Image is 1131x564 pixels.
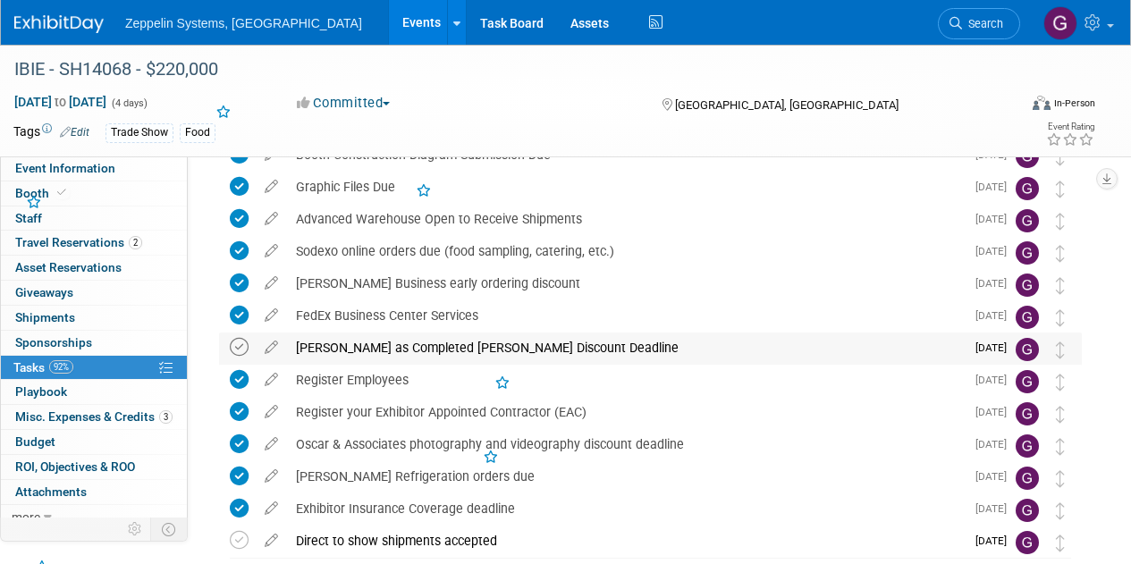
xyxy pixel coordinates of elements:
a: edit [256,468,287,484]
a: edit [256,372,287,388]
span: [DATE] [975,277,1016,290]
span: Zeppelin Systems, [GEOGRAPHIC_DATA] [125,16,362,30]
span: Sponsorships [15,335,92,349]
span: ROI, Objectives & ROO [15,459,135,474]
span: Budget [15,434,55,449]
div: Exhibitor Insurance Coverage deadline [287,493,965,524]
a: edit [256,501,287,517]
span: 92% [49,360,73,374]
a: Giveaways [1,281,187,305]
td: Tags [13,122,89,143]
div: Direct to show shipments accepted [287,526,965,556]
span: [DATE] [975,374,1016,386]
i: Move task [1056,535,1065,551]
span: [DATE] [975,341,1016,354]
span: [DATE] [975,438,1016,450]
i: Move task [1056,309,1065,326]
div: Trade Show [106,123,173,142]
div: Event Format [937,93,1095,120]
span: [DATE] [975,470,1016,483]
span: to [52,95,69,109]
i: Move task [1056,245,1065,262]
div: Register Employees [287,365,965,395]
a: Shipments [1,306,187,330]
div: In-Person [1053,97,1095,110]
a: Sponsorships [1,331,187,355]
span: Attachments [15,484,87,499]
div: Food [180,123,215,142]
i: Move task [1056,277,1065,294]
a: Travel Reservations2 [1,231,187,255]
a: Misc. Expenses & Credits3 [1,405,187,429]
a: Attachments [1,480,187,504]
span: [DATE] [975,245,1016,257]
img: Genevieve Dewald [1016,177,1039,200]
span: [GEOGRAPHIC_DATA], [GEOGRAPHIC_DATA] [675,98,899,112]
img: Genevieve Dewald [1016,531,1039,554]
a: Tasks92% [1,356,187,380]
img: Genevieve Dewald [1016,306,1039,329]
div: Graphic Files Due [287,172,965,202]
span: (4 days) [110,97,148,109]
a: edit [256,179,287,195]
a: Budget [1,430,187,454]
img: Genevieve Dewald [1043,6,1077,40]
button: Committed [291,94,397,113]
div: Advanced Warehouse Open to Receive Shipments [287,204,965,234]
img: Genevieve Dewald [1016,402,1039,425]
a: Event Information [1,156,187,181]
td: Toggle Event Tabs [151,518,188,541]
img: Genevieve Dewald [1016,370,1039,393]
a: edit [256,404,287,420]
img: Genevieve Dewald [1016,338,1039,361]
span: Search [962,17,1003,30]
a: Edit [60,126,89,139]
img: Format-Inperson.png [1033,96,1051,110]
span: Playbook [15,384,67,399]
span: [DATE] [975,535,1016,547]
i: Move task [1056,341,1065,358]
a: Staff [1,206,187,231]
div: [PERSON_NAME] Business early ordering discount [287,268,965,299]
a: edit [256,211,287,227]
div: FedEx Business Center Services [287,300,965,331]
span: more [12,509,40,524]
a: edit [256,307,287,324]
a: Booth [1,181,187,206]
span: Booth [15,186,70,200]
i: Move task [1056,181,1065,198]
span: 3 [159,410,173,424]
span: Staff [15,211,42,225]
img: Genevieve Dewald [1016,467,1039,490]
span: [DATE] [975,502,1016,515]
a: edit [256,340,287,356]
span: [DATE] [975,213,1016,225]
div: Register your Exhibitor Appointed Contractor (EAC) [287,397,965,427]
i: Move task [1056,374,1065,391]
a: edit [256,533,287,549]
img: Genevieve Dewald [1016,274,1039,297]
span: Misc. Expenses & Credits [15,409,173,424]
td: Personalize Event Tab Strip [120,518,151,541]
a: edit [256,275,287,291]
i: Move task [1056,470,1065,487]
img: Genevieve Dewald [1016,434,1039,458]
i: Booth reservation complete [57,188,66,198]
div: Event Rating [1046,122,1094,131]
i: Move task [1056,406,1065,423]
img: Genevieve Dewald [1016,209,1039,232]
div: [PERSON_NAME] Refrigeration orders due [287,461,965,492]
span: 2 [129,236,142,249]
span: Shipments [15,310,75,324]
span: Travel Reservations [15,235,142,249]
span: Tasks [13,360,73,375]
a: ROI, Objectives & ROO [1,455,187,479]
i: Move task [1056,213,1065,230]
img: ExhibitDay [14,15,104,33]
i: Move task [1056,438,1065,455]
a: Playbook [1,380,187,404]
div: IBIE - SH14068 - $220,000 [8,54,1003,86]
span: Asset Reservations [15,260,122,274]
div: Sodexo online orders due (food sampling, catering, etc.) [287,236,965,266]
span: Giveaways [15,285,73,299]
